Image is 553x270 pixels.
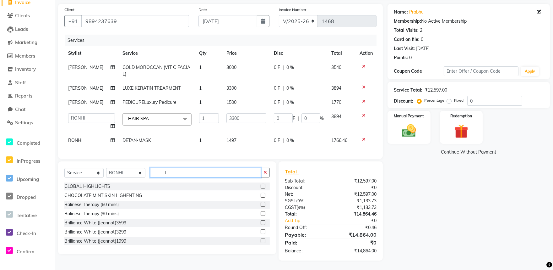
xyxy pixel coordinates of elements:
[274,99,280,106] span: 0 F
[17,176,39,182] span: Upcoming
[226,138,236,143] span: 1497
[81,15,189,27] input: Search by Name/Mobile/Email/Code
[64,238,126,245] div: Brilliance White (Jeannot)1999
[331,191,381,198] div: ₹12,597.00
[444,66,518,76] input: Enter Offer / Coupon Code
[2,39,53,46] a: Marketing
[223,46,270,60] th: Price
[286,99,294,106] span: 0 %
[64,7,74,13] label: Client
[389,149,549,155] a: Continue Without Payment
[17,194,36,200] span: Dropped
[328,46,356,60] th: Total
[2,66,53,73] a: Inventory
[416,45,430,52] div: [DATE]
[280,178,331,184] div: Sub Total:
[17,212,37,218] span: Tentative
[332,99,342,105] span: 1770
[199,65,202,70] span: 1
[286,64,294,71] span: 0 %
[420,27,422,34] div: 2
[64,220,126,226] div: Brilliance White (Jeannot)3599
[68,65,103,70] span: [PERSON_NAME]
[2,12,53,20] a: Clients
[199,138,202,143] span: 1
[68,85,103,91] span: [PERSON_NAME]
[122,138,151,143] span: DETAN-MASK
[199,99,202,105] span: 1
[65,35,381,46] div: Services
[409,54,412,61] div: 0
[226,99,236,105] span: 1500
[454,98,464,103] label: Fixed
[409,9,424,15] a: Prabhu
[280,184,331,191] div: Discount:
[274,85,280,92] span: 0 F
[274,64,280,71] span: 0 F
[331,204,381,211] div: ₹1,133.73
[450,123,473,140] img: _gift.svg
[394,98,413,104] div: Discount:
[149,116,152,121] a: x
[283,99,284,106] span: |
[394,18,544,25] div: No Active Membership
[394,113,424,119] label: Manual Payment
[64,229,126,235] div: Brilliance White (Jeannot)3299
[17,249,34,255] span: Confirm
[331,178,381,184] div: ₹12,597.00
[320,115,324,122] span: %
[15,13,30,19] span: Clients
[283,85,284,92] span: |
[280,224,331,231] div: Round Off:
[298,205,304,210] span: 9%
[15,66,36,72] span: Inventory
[293,115,295,122] span: F
[394,18,421,25] div: Membership:
[283,64,284,71] span: |
[280,248,331,254] div: Balance :
[2,26,53,33] a: Leads
[15,39,37,45] span: Marketing
[280,198,331,204] div: ( )
[283,137,284,144] span: |
[332,85,342,91] span: 3894
[286,137,294,144] span: 0 %
[64,183,110,190] div: GLOBAL HIGHLIGHTS
[17,158,40,164] span: InProgress
[122,85,181,91] span: LUXE KERATIN TREARMENT
[2,106,53,113] a: Chat
[226,65,236,70] span: 3000
[280,191,331,198] div: Net:
[394,54,408,61] div: Points:
[64,46,119,60] th: Stylist
[394,68,444,75] div: Coupon Code
[64,192,142,199] div: CHOCOLATE MINT SKIN LIGHENTING
[64,15,82,27] button: +91
[356,46,377,60] th: Action
[286,85,294,92] span: 0 %
[425,87,447,93] div: ₹12,597.00
[122,65,190,77] span: GOLD MOROCCAN (VIT C FACIAL)
[119,46,195,60] th: Service
[331,198,381,204] div: ₹1,133.73
[451,113,472,119] label: Redemption
[15,80,26,86] span: Staff
[331,248,381,254] div: ₹14,864.00
[279,7,306,13] label: Invoice Number
[394,36,420,43] div: Card on file:
[339,217,381,224] div: ₹0
[64,211,119,217] div: Balinese Therapy (90 mins)
[280,217,339,224] a: Add Tip
[2,79,53,87] a: Staff
[331,211,381,217] div: ₹14,864.46
[331,239,381,246] div: ₹0
[17,140,40,146] span: Completed
[68,138,83,143] span: RONHI
[226,85,236,91] span: 3300
[298,115,299,122] span: |
[394,45,415,52] div: Last Visit:
[332,138,348,143] span: 1766.46
[331,224,381,231] div: ₹0.46
[394,9,408,15] div: Name:
[332,65,342,70] span: 3540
